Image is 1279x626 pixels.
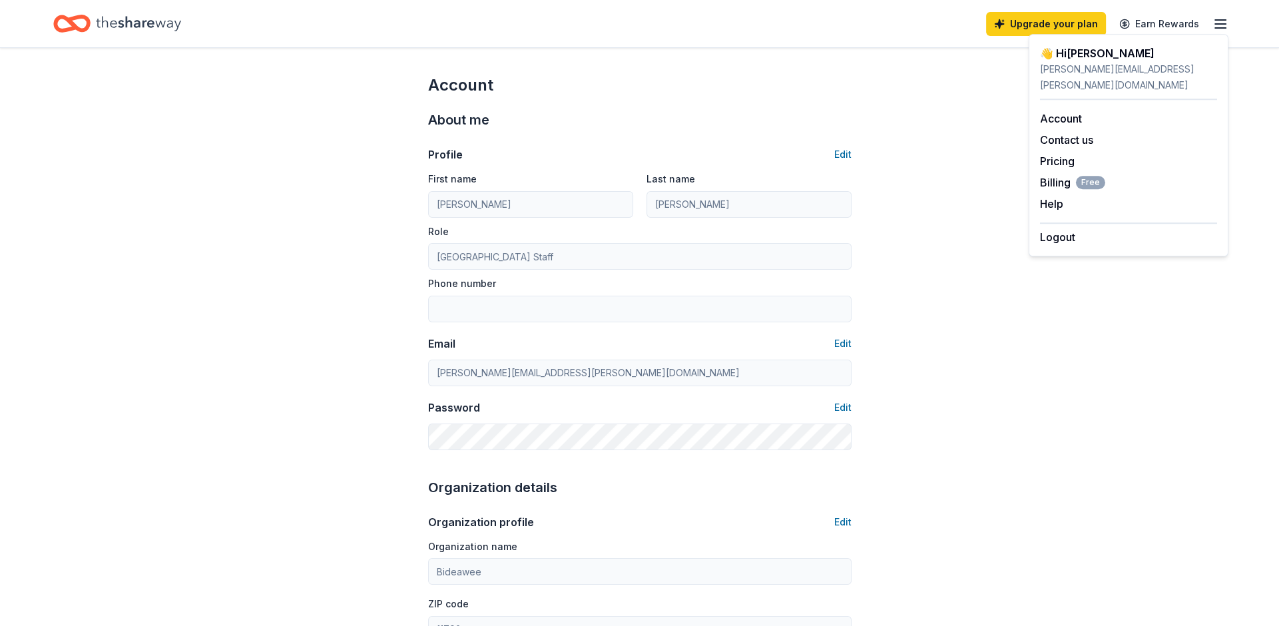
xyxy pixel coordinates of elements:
[986,12,1106,36] a: Upgrade your plan
[53,8,181,39] a: Home
[1040,229,1075,245] button: Logout
[834,147,852,162] button: Edit
[428,147,463,162] div: Profile
[428,477,852,498] div: Organization details
[834,514,852,530] button: Edit
[1040,155,1075,168] a: Pricing
[1040,196,1063,212] button: Help
[428,400,480,416] div: Password
[428,540,517,553] label: Organization name
[1040,132,1093,148] button: Contact us
[1076,176,1105,189] span: Free
[428,75,852,96] div: Account
[428,514,534,530] div: Organization profile
[1040,112,1082,125] a: Account
[428,225,449,238] label: Role
[1040,174,1105,190] button: BillingFree
[428,109,852,131] div: About me
[1040,61,1217,93] div: [PERSON_NAME][EMAIL_ADDRESS][PERSON_NAME][DOMAIN_NAME]
[428,172,477,186] label: First name
[1111,12,1207,36] a: Earn Rewards
[1040,45,1217,61] div: 👋 Hi [PERSON_NAME]
[428,597,469,611] label: ZIP code
[428,277,496,290] label: Phone number
[428,336,455,352] div: Email
[1040,174,1105,190] span: Billing
[646,172,695,186] label: Last name
[834,400,852,416] button: Edit
[834,336,852,352] button: Edit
